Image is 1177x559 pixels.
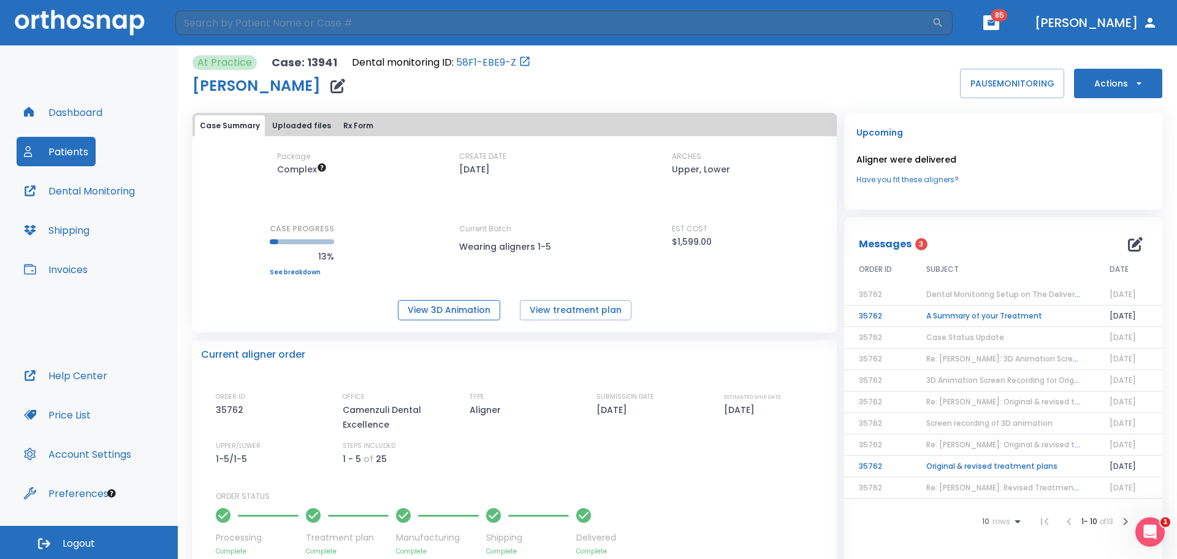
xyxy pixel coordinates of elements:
[352,55,454,70] p: Dental monitoring ID:
[195,115,265,136] button: Case Summary
[915,238,928,250] span: 3
[1110,332,1136,342] span: [DATE]
[216,452,251,466] p: 1-5/1-5
[106,488,117,499] div: Tooltip anchor
[1110,482,1136,493] span: [DATE]
[859,332,882,342] span: 35762
[17,439,139,469] button: Account Settings
[195,115,834,136] div: tabs
[926,332,1004,342] span: Case Status Update
[1110,418,1136,428] span: [DATE]
[216,491,828,502] p: ORDER STATUS
[15,10,145,35] img: Orthosnap
[459,239,569,254] p: Wearing aligners 1-5
[486,547,569,556] p: Complete
[1110,375,1136,385] span: [DATE]
[216,391,245,403] p: ORDER ID
[17,361,115,390] button: Help Center
[10,283,175,310] div: Is that what you were looking for?
[216,547,299,556] p: Complete
[39,402,48,412] button: Gif picker
[1095,306,1162,327] td: [DATE]
[59,12,74,21] h1: Fin
[859,375,882,385] span: 35762
[1110,264,1129,275] span: DATE
[306,547,389,556] p: Complete
[1099,516,1113,526] span: of 13
[859,418,882,428] span: 35762
[192,5,215,28] button: Home
[63,537,95,550] span: Logout
[982,517,989,526] span: 10
[1110,353,1136,364] span: [DATE]
[17,400,98,430] a: Price List
[596,391,654,403] p: SUBMISSION DATE
[215,5,237,27] div: Close
[267,115,336,136] button: Uploaded files
[456,55,516,70] a: 58F1-EBE9-Z
[29,143,226,166] li: to resend the link
[859,439,882,450] span: 35762
[17,137,96,166] a: Patients
[17,215,97,245] button: Shipping
[197,55,252,70] p: At Practice
[58,402,68,412] button: Upload attachment
[1030,12,1162,34] button: [PERSON_NAME]
[20,172,56,182] b: Pro tip:
[912,306,1095,327] td: A Summary of your Treatment
[17,255,95,284] button: Invoices
[470,391,484,403] p: TYPE
[991,9,1008,21] span: 85
[352,55,531,70] div: Open patient in dental monitoring portal
[1110,396,1136,407] span: [DATE]
[343,452,361,466] p: 1 - 5
[20,172,226,220] div: Click the tab to see all communication events, then click to view the exact email sent and the de...
[1110,439,1136,450] span: [DATE]
[1110,289,1136,299] span: [DATE]
[470,403,505,417] p: Aligner
[672,223,707,234] p: EST COST
[398,300,500,320] button: View 3D Animation
[20,7,226,67] div: I can guide you on how to resend the Dental Monitoring activation email. To help you with this sp...
[93,172,135,182] b: Timeline
[216,531,299,544] p: Processing
[192,79,321,93] h1: [PERSON_NAME]
[396,547,479,556] p: Complete
[459,151,506,162] p: CREATE DATE
[29,118,158,128] b: Locate the specific patient
[1074,69,1162,98] button: Actions
[364,452,373,466] p: of
[859,237,912,252] p: Messages
[989,517,1010,526] span: rows
[20,318,191,391] div: If you still need help with resending the invitation email or have any other questions, I’m here ...
[856,152,1150,167] p: Aligner were delivered
[191,104,201,114] a: Source reference 12313920:
[926,418,1053,428] span: Screen recording of 3D animation
[43,103,59,113] b: DM
[277,151,310,162] p: Package
[306,531,389,544] p: Treatment plan
[1095,456,1162,477] td: [DATE]
[29,91,226,114] li: and click the link to open Dental Monitoring
[343,391,365,403] p: OFFICE
[272,55,337,70] p: Case: 13941
[29,92,162,102] b: Log into the Doctor's Portal
[859,264,892,275] span: ORDER ID
[17,176,142,206] button: Dental Monitoring
[270,223,334,234] p: CASE PROGRESS
[17,479,116,508] a: Preferences
[926,375,1099,385] span: 3D Animation Screen Recording for Original TP
[724,391,781,403] p: ESTIMATED SHIP DATE
[20,73,226,85] div: Here's how you can resend the activation link:
[376,452,387,466] p: 25
[459,162,490,177] p: [DATE]
[201,347,305,362] p: Current aligner order
[35,7,55,26] img: Profile image for Fin
[576,547,616,556] p: Complete
[8,5,31,28] button: go back
[672,151,701,162] p: ARCHES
